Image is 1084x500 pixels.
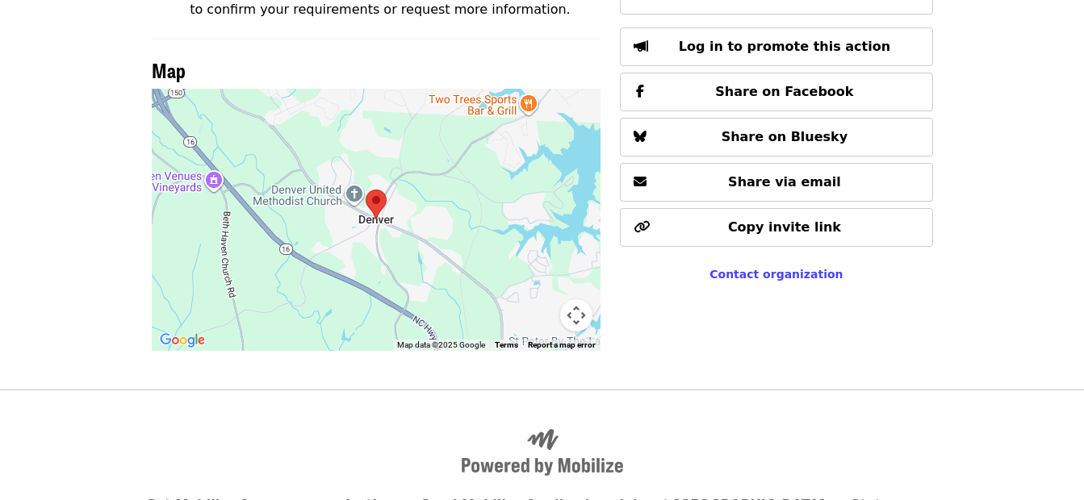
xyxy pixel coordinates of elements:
img: Powered by Mobilize [462,429,623,476]
a: Terms (opens in new tab) [495,340,518,349]
a: Report a map error [528,340,596,349]
img: Google [156,330,209,351]
span: Share via email [728,174,841,190]
span: Map data ©2025 Google [397,340,485,349]
span: Log in to promote this action [679,39,890,54]
span: Copy invite link [728,219,841,235]
a: Open this area in Google Maps (opens a new window) [156,330,209,351]
a: Contact organization [709,268,843,281]
button: Map camera controls [560,299,592,331]
button: Share on Facebook [620,73,932,111]
button: Copy invite link [620,208,932,247]
span: Share on Bluesky [722,129,848,144]
button: Share on Bluesky [620,118,932,156]
button: Share via email [620,163,932,202]
button: Log in to promote this action [620,27,932,66]
span: Share on Facebook [715,84,853,99]
span: Map [152,56,186,84]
